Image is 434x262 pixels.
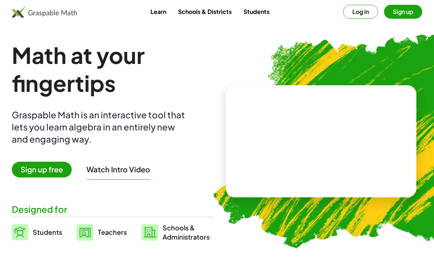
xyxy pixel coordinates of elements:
[12,41,214,97] h1: Math at your fingertips
[142,223,210,241] a: Schools &Administrators
[384,5,422,19] button: Sign up
[12,109,188,145] div: Graspable Math is an interactive tool that lets you learn algebra in an entirely new and engaging...
[77,223,127,241] a: Teachers
[343,5,378,19] button: Log in
[12,203,214,215] div: Designed for
[12,223,62,241] a: Students
[86,165,150,174] button: Watch Intro Video
[77,224,93,241] img: svg%3e
[266,114,376,169] video: What is this? This is dynamic math notation. Dynamic math notation plays a central role in how Gr...
[98,228,127,236] span: Teachers
[172,5,238,18] a: Schools & Districts
[238,5,275,18] a: Students
[12,224,28,240] img: svg%3e
[33,228,62,236] span: Students
[142,224,158,241] img: svg%3e
[12,162,72,177] span: Sign up free
[163,223,210,241] span: Schools & Administrators
[145,5,172,18] a: Learn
